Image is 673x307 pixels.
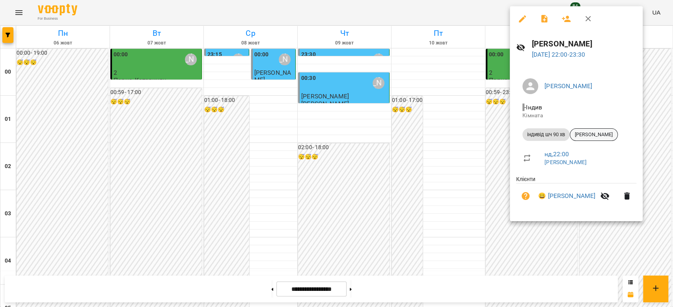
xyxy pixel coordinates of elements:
[570,131,617,138] span: [PERSON_NAME]
[538,191,595,201] a: 😀 [PERSON_NAME]
[522,104,544,111] span: - Індив
[544,159,587,165] a: [PERSON_NAME]
[570,128,618,141] div: [PERSON_NAME]
[522,112,630,120] p: Кімната
[544,150,569,158] a: нд , 22:00
[532,51,585,58] a: [DATE] 22:00-23:30
[532,38,636,50] h6: [PERSON_NAME]
[516,175,636,212] ul: Клієнти
[544,82,592,90] a: [PERSON_NAME]
[516,187,535,205] button: Візит ще не сплачено. Додати оплату?
[522,131,570,138] span: індивід шч 90 хв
